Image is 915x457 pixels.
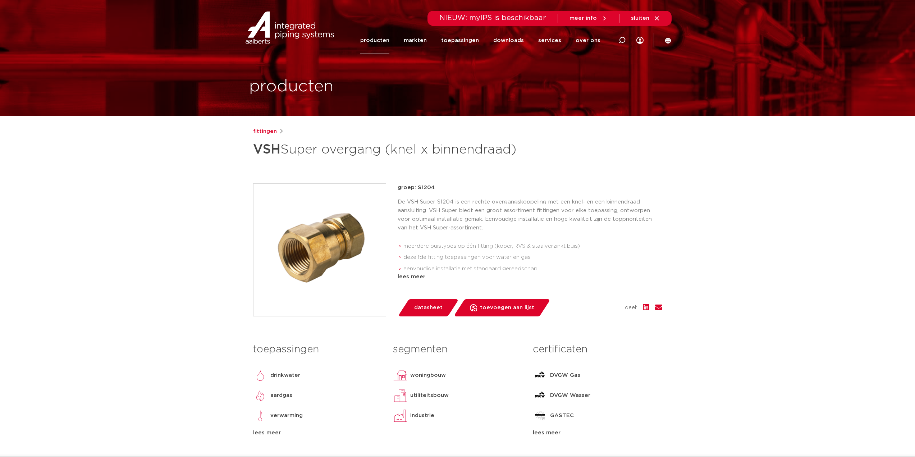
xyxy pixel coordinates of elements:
[393,408,407,423] img: industrie
[414,302,443,314] span: datasheet
[253,127,277,136] a: fittingen
[533,342,662,357] h3: certificaten
[253,368,267,383] img: drinkwater
[533,408,547,423] img: GASTEC
[398,299,459,316] a: datasheet
[441,27,479,54] a: toepassingen
[253,429,382,437] div: lees meer
[270,391,292,400] p: aardgas
[576,27,600,54] a: over ons
[393,342,522,357] h3: segmenten
[569,15,597,21] span: meer info
[410,391,449,400] p: utiliteitsbouw
[360,27,600,54] nav: Menu
[249,75,334,98] h1: producten
[404,27,427,54] a: markten
[538,27,561,54] a: services
[253,408,267,423] img: verwarming
[533,368,547,383] img: DVGW Gas
[398,273,662,281] div: lees meer
[625,303,637,312] span: deel:
[360,27,389,54] a: producten
[631,15,649,21] span: sluiten
[270,371,300,380] p: drinkwater
[550,371,580,380] p: DVGW Gas
[403,252,662,263] li: dezelfde fitting toepassingen voor water en gas
[533,429,662,437] div: lees meer
[550,411,574,420] p: GASTEC
[569,15,608,22] a: meer info
[398,183,662,192] p: groep: S1204
[550,391,590,400] p: DVGW Wasser
[410,411,434,420] p: industrie
[403,263,662,275] li: eenvoudige installatie met standaard gereedschap
[253,342,382,357] h3: toepassingen
[631,15,660,22] a: sluiten
[253,388,267,403] img: aardgas
[253,184,386,316] img: Product Image for VSH Super overgang (knel x binnendraad)
[439,14,546,22] span: NIEUW: myIPS is beschikbaar
[493,27,524,54] a: downloads
[270,411,303,420] p: verwarming
[410,371,446,380] p: woningbouw
[253,139,523,160] h1: Super overgang (knel x binnendraad)
[398,198,662,232] p: De VSH Super S1204 is een rechte overgangskoppeling met een knel- en een binnendraad aansluiting....
[533,388,547,403] img: DVGW Wasser
[393,388,407,403] img: utiliteitsbouw
[403,241,662,252] li: meerdere buistypes op één fitting (koper, RVS & staalverzinkt buis)
[253,143,280,156] strong: VSH
[480,302,534,314] span: toevoegen aan lijst
[393,368,407,383] img: woningbouw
